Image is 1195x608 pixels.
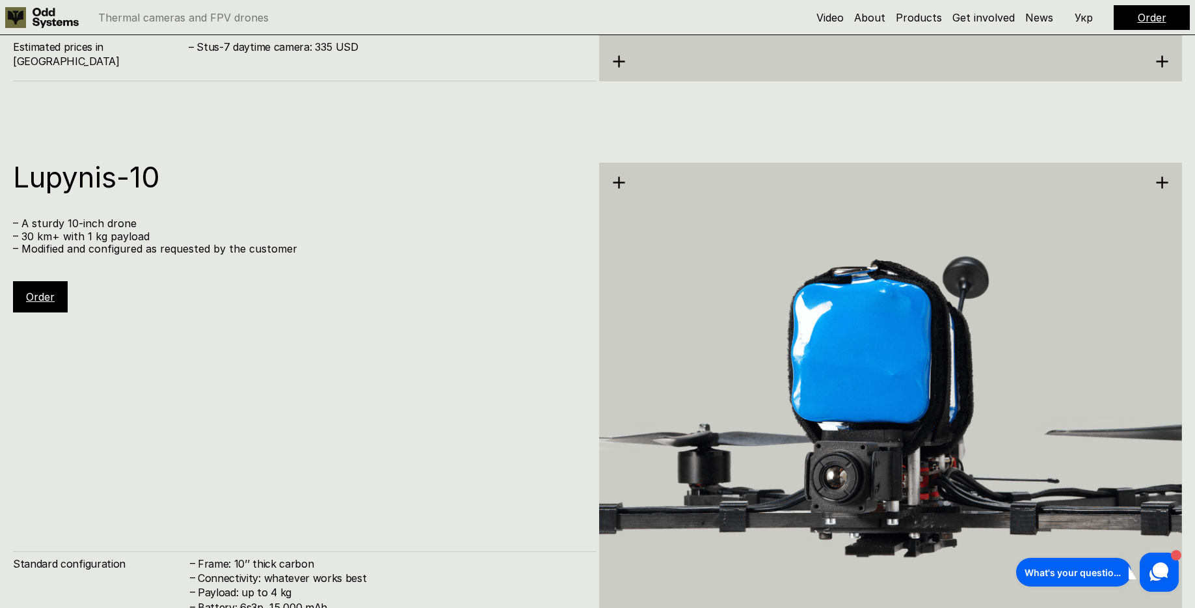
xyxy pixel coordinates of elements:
[952,11,1015,24] a: Get involved
[13,557,189,571] h4: Standard configuration
[189,40,584,54] h4: – Stus-7 daytime camera: 335 USD
[98,12,269,23] p: Thermal cameras and FPV drones
[896,11,942,24] a: Products
[1013,549,1182,595] iframe: HelpCrunch
[198,585,584,600] h4: Payload: up to 4 kg
[198,557,584,571] h4: Frame: 10’’ thick carbon
[816,11,844,24] a: Video
[13,217,584,230] p: – A sturdy 10-inch drone
[190,585,195,599] h4: –
[1138,11,1166,24] a: Order
[190,555,195,570] h4: –
[1075,12,1093,23] p: Укр
[1025,11,1053,24] a: News
[190,570,195,585] h4: –
[13,230,584,243] p: – 30 km+ with 1 kg payload
[26,290,55,303] a: Order
[198,571,584,585] h4: Connectivity: whatever works best
[854,11,885,24] a: About
[13,163,584,191] h1: Lupynis-10
[13,243,584,255] p: – Modified and configured as requested by the customer
[13,40,189,69] h4: Estimated prices in [GEOGRAPHIC_DATA]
